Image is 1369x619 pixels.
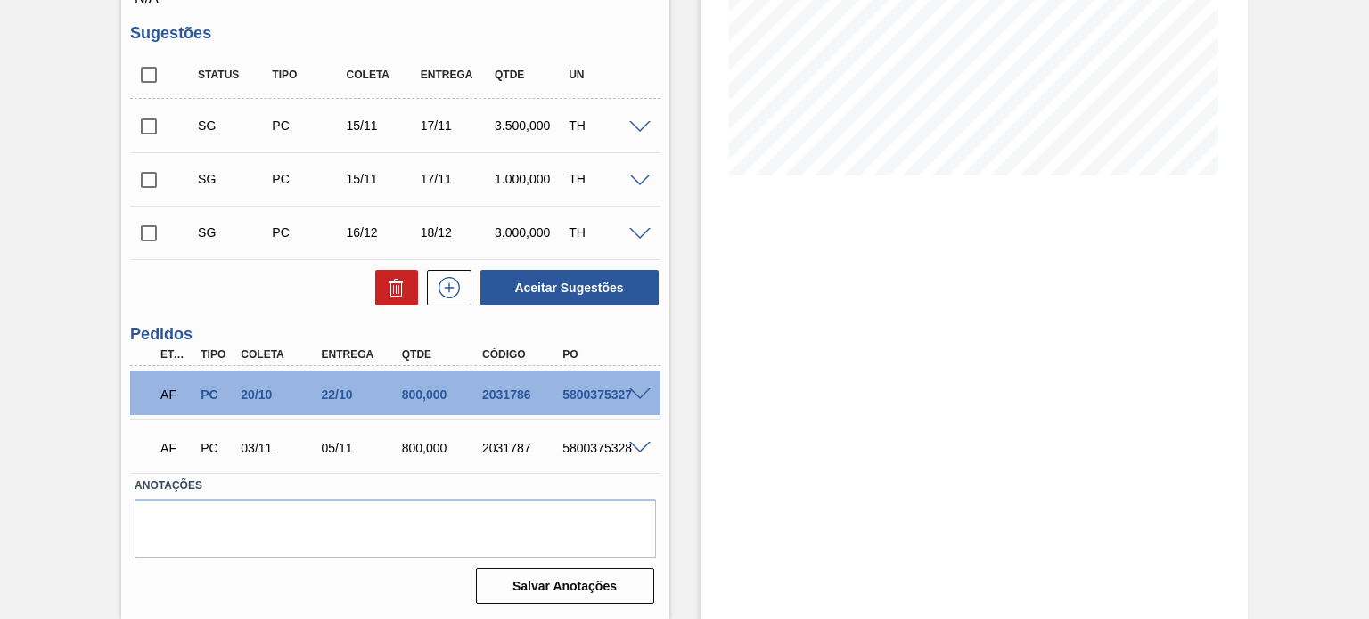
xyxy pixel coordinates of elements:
div: TH [564,118,645,133]
p: AF [160,441,192,455]
h3: Pedidos [130,325,660,344]
label: Anotações [135,473,655,499]
div: Pedido de Compra [267,225,348,240]
div: Coleta [342,69,423,81]
div: Nova sugestão [418,270,471,305]
div: Entrega [416,69,497,81]
div: 05/11/2025 [317,441,406,455]
div: 22/10/2025 [317,387,406,402]
div: 18/12/2025 [416,225,497,240]
div: 16/12/2025 [342,225,423,240]
div: 15/11/2025 [342,172,423,186]
div: Tipo [267,69,348,81]
div: 20/10/2025 [236,387,324,402]
div: 17/11/2025 [416,118,497,133]
div: 17/11/2025 [416,172,497,186]
div: Aguardando Faturamento [156,428,196,468]
div: TH [564,172,645,186]
div: TH [564,225,645,240]
div: 800,000 [398,441,486,455]
div: Sugestão Criada [193,172,275,186]
p: AF [160,387,192,402]
div: 2031787 [478,441,566,455]
div: Coleta [236,348,324,361]
div: Qtde [490,69,571,81]
div: PO [558,348,646,361]
div: Status [193,69,275,81]
div: Pedido de Compra [196,387,236,402]
div: Pedido de Compra [196,441,236,455]
button: Aceitar Sugestões [480,270,659,305]
div: UN [564,69,645,81]
button: Salvar Anotações [476,568,654,604]
div: 5800375327 [558,387,646,402]
div: 2031786 [478,387,566,402]
div: Entrega [317,348,406,361]
div: 1.000,000 [490,172,571,186]
div: Aguardando Faturamento [156,375,196,414]
div: 03/11/2025 [236,441,324,455]
div: 3.000,000 [490,225,571,240]
div: 5800375328 [558,441,646,455]
div: Aceitar Sugestões [471,268,660,307]
div: Sugestão Criada [193,118,275,133]
div: Pedido de Compra [267,118,348,133]
div: Pedido de Compra [267,172,348,186]
div: 15/11/2025 [342,118,423,133]
div: Tipo [196,348,236,361]
div: 800,000 [398,387,486,402]
div: Qtde [398,348,486,361]
div: Excluir Sugestões [366,270,418,305]
h3: Sugestões [130,24,660,43]
div: Etapa [156,348,196,361]
div: Código [478,348,566,361]
div: 3.500,000 [490,118,571,133]
div: Sugestão Criada [193,225,275,240]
